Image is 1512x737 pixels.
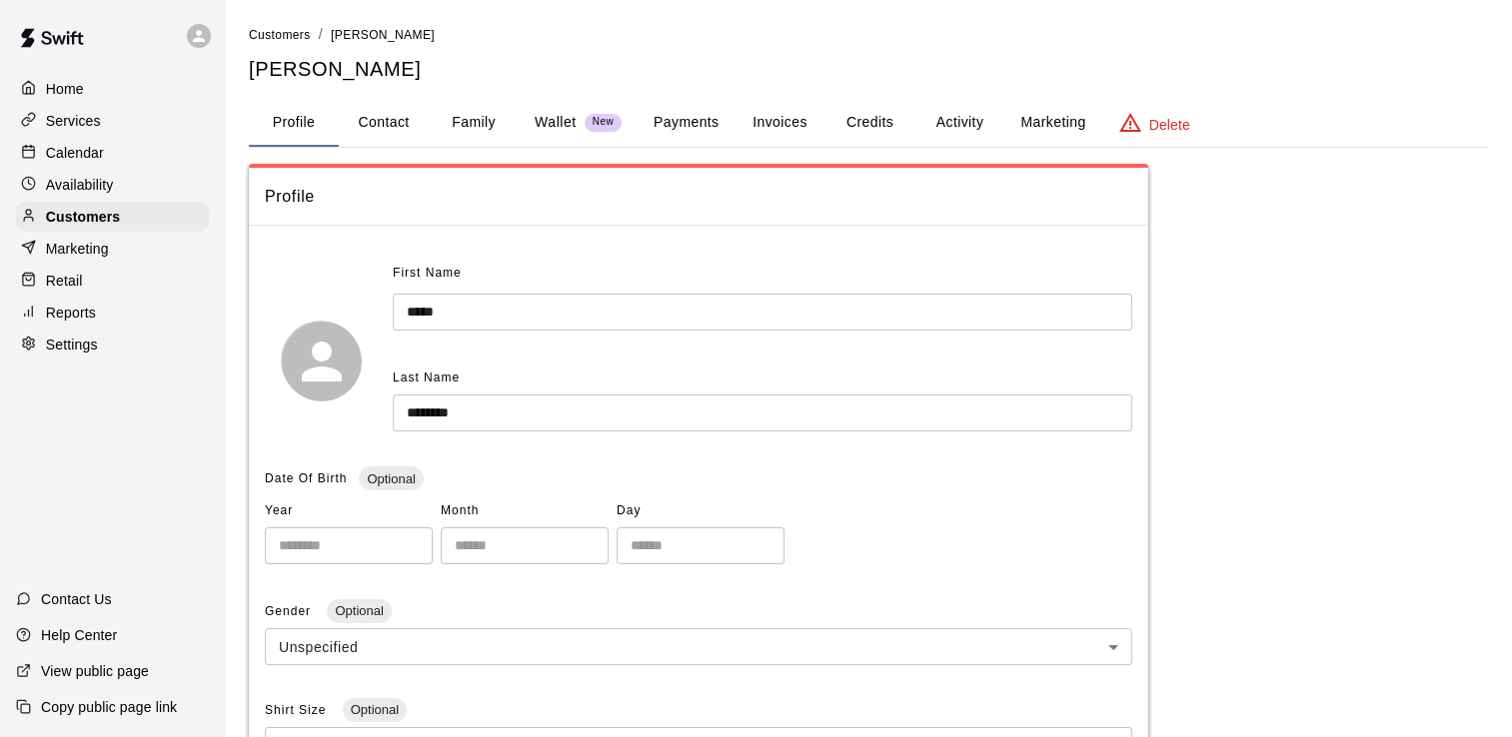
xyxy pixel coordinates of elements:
p: Settings [46,335,98,355]
a: Availability [16,170,209,200]
p: Reports [46,303,96,323]
a: Services [16,106,209,136]
nav: breadcrumb [249,24,1488,46]
p: Customers [46,207,120,227]
p: Delete [1149,115,1190,135]
a: Home [16,74,209,104]
li: / [319,24,323,45]
button: Marketing [1004,99,1101,147]
span: Optional [327,603,391,618]
p: Availability [46,175,114,195]
p: Marketing [46,239,109,259]
button: Profile [249,99,339,147]
div: Unspecified [265,628,1132,665]
a: Reports [16,298,209,328]
span: Gender [265,604,315,618]
span: Date Of Birth [265,471,347,485]
a: Marketing [16,234,209,264]
span: Shirt Size [265,703,331,717]
span: Month [441,495,609,527]
p: Copy public page link [41,697,177,717]
button: Family [429,99,519,147]
span: Year [265,495,433,527]
span: New [585,116,622,129]
span: Day [617,495,784,527]
a: Calendar [16,138,209,168]
button: Contact [339,99,429,147]
p: Calendar [46,143,104,163]
h5: [PERSON_NAME] [249,56,1488,83]
a: Retail [16,266,209,296]
div: basic tabs example [249,99,1488,147]
button: Activity [914,99,1004,147]
span: [PERSON_NAME] [331,28,435,42]
span: Optional [343,702,407,717]
p: Services [46,111,101,131]
a: Customers [249,26,311,42]
span: First Name [393,258,462,290]
p: Contact Us [41,589,112,609]
a: Settings [16,330,209,360]
span: Profile [265,184,1132,210]
a: Customers [16,202,209,232]
p: Retail [46,271,83,291]
p: Home [46,79,84,99]
p: View public page [41,661,149,681]
span: Last Name [393,370,460,384]
button: Credits [824,99,914,147]
span: Optional [359,471,423,486]
p: Wallet [535,112,577,133]
p: Help Center [41,625,117,645]
button: Payments [638,99,735,147]
button: Invoices [735,99,824,147]
span: Customers [249,28,311,42]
